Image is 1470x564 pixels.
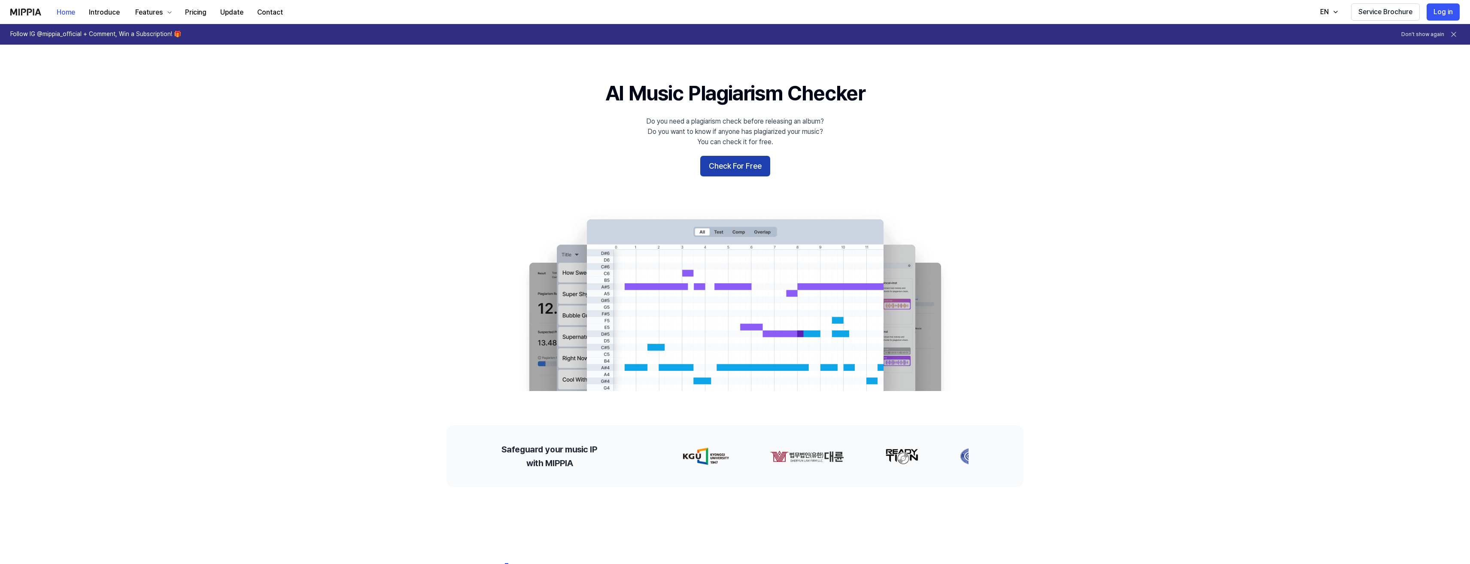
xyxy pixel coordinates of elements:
[178,4,213,21] button: Pricing
[213,4,250,21] button: Update
[669,448,715,465] img: partner-logo-0
[1312,3,1344,21] button: EN
[700,156,770,176] button: Check For Free
[82,4,127,21] button: Introduce
[605,79,865,108] h1: AI Music Plagiarism Checker
[1351,3,1420,21] button: Service Brochure
[946,448,973,465] img: partner-logo-3
[134,7,164,18] div: Features
[1401,31,1444,38] button: Don't show again
[512,211,958,391] img: main Image
[50,4,82,21] button: Home
[646,116,824,147] div: Do you need a plagiarism check before releasing an album? Do you want to know if anyone has plagi...
[213,0,250,24] a: Update
[1318,7,1330,17] div: EN
[756,448,830,465] img: partner-logo-1
[10,30,181,39] h1: Follow IG @mippia_official + Comment, Win a Subscription! 🎁
[872,448,905,465] img: partner-logo-2
[50,0,82,24] a: Home
[250,4,290,21] button: Contact
[1427,3,1460,21] button: Log in
[501,443,597,470] h2: Safeguard your music IP with MIPPIA
[10,9,41,15] img: logo
[127,4,178,21] button: Features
